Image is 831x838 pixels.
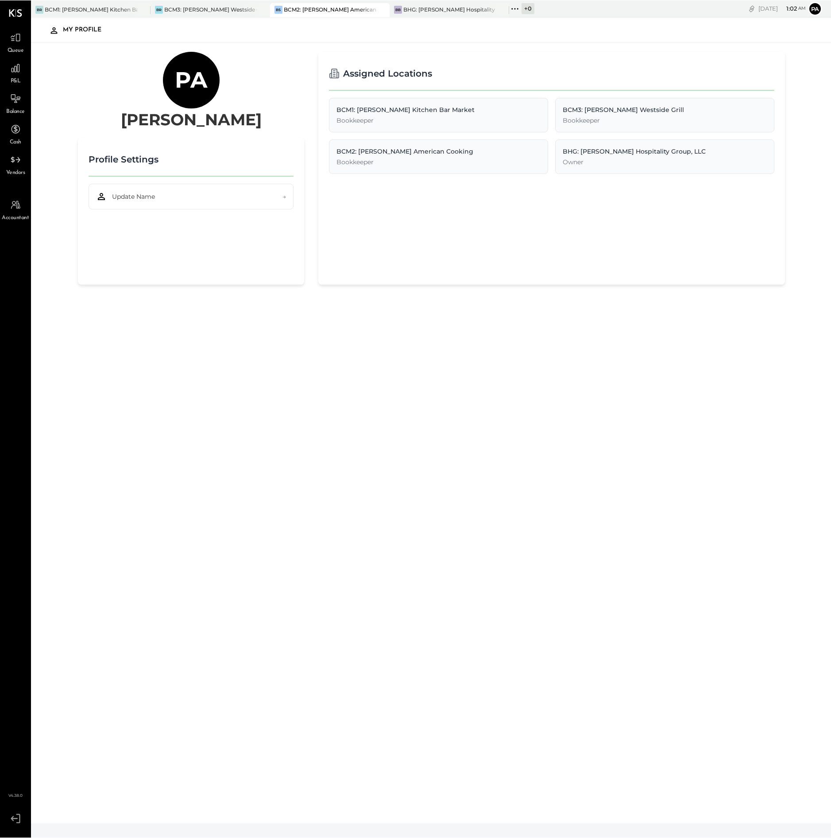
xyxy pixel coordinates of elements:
[808,1,822,15] button: Pa
[394,5,402,13] div: BB
[35,5,43,13] div: BR
[522,3,534,14] div: + 0
[175,66,207,93] h1: Pa
[63,23,110,37] div: My Profile
[758,4,806,12] div: [DATE]
[0,120,31,146] a: Cash
[336,157,541,166] div: Bookkeeper
[2,214,29,222] span: Accountant
[6,169,25,177] span: Vendors
[563,157,767,166] div: Owner
[0,90,31,116] a: Balance
[0,196,31,222] a: Accountant
[0,29,31,54] a: Queue
[11,77,21,85] span: P&L
[343,62,432,84] h2: Assigned Locations
[563,116,767,124] div: Bookkeeper
[284,5,376,13] div: BCM2: [PERSON_NAME] American Cooking
[747,4,756,13] div: copy link
[112,192,155,201] span: Update Name
[89,183,294,209] button: Update Name→
[336,147,541,155] div: BCM2: [PERSON_NAME] American Cooking
[0,59,31,85] a: P&L
[89,148,158,170] h2: Profile Settings
[336,105,541,114] div: BCM1: [PERSON_NAME] Kitchen Bar Market
[10,138,21,146] span: Cash
[563,105,767,114] div: BCM3: [PERSON_NAME] Westside Grill
[282,192,286,201] span: →
[164,5,257,13] div: BCM3: [PERSON_NAME] Westside Grill
[155,5,163,13] div: BR
[0,151,31,177] a: Vendors
[8,46,24,54] span: Queue
[563,147,767,155] div: BHG: [PERSON_NAME] Hospitality Group, LLC
[121,108,262,130] h2: [PERSON_NAME]
[336,116,541,124] div: Bookkeeper
[6,108,25,116] span: Balance
[45,5,137,13] div: BCM1: [PERSON_NAME] Kitchen Bar Market
[274,5,282,13] div: BS
[403,5,496,13] div: BHG: [PERSON_NAME] Hospitality Group, LLC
